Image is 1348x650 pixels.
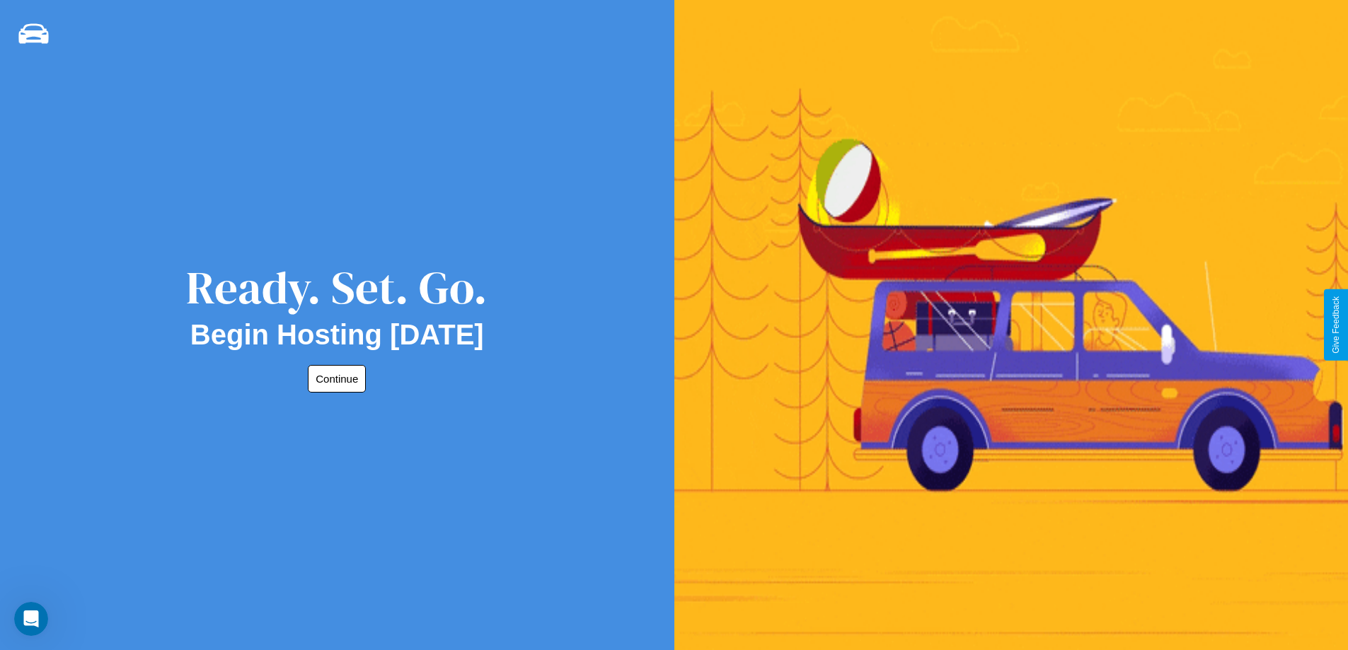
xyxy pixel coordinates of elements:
[14,602,48,636] iframe: Intercom live chat
[1331,296,1341,354] div: Give Feedback
[190,319,484,351] h2: Begin Hosting [DATE]
[308,365,366,393] button: Continue
[186,256,488,319] div: Ready. Set. Go.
